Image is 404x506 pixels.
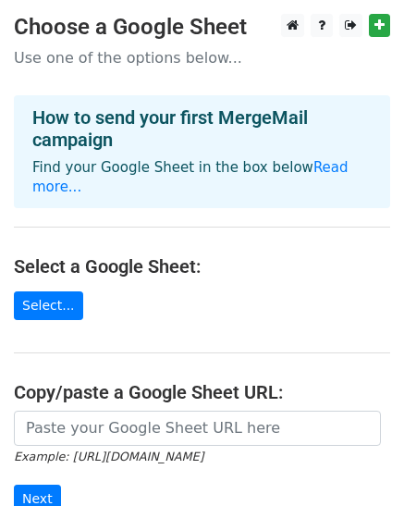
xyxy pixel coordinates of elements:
[312,417,404,506] div: 聊天小组件
[14,255,390,278] h4: Select a Google Sheet:
[14,381,390,403] h4: Copy/paste a Google Sheet URL:
[32,106,372,151] h4: How to send your first MergeMail campaign
[14,48,390,68] p: Use one of the options below...
[312,417,404,506] iframe: Chat Widget
[32,158,372,197] p: Find your Google Sheet in the box below
[32,159,349,195] a: Read more...
[14,14,390,41] h3: Choose a Google Sheet
[14,291,83,320] a: Select...
[14,411,381,446] input: Paste your Google Sheet URL here
[14,450,203,463] small: Example: [URL][DOMAIN_NAME]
